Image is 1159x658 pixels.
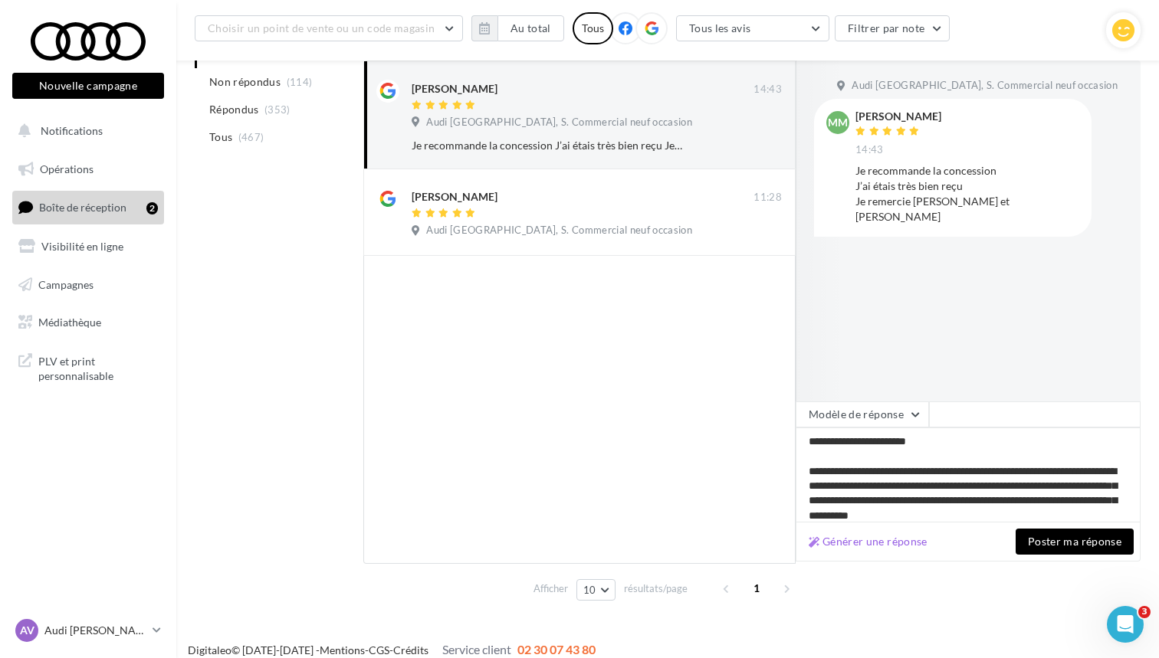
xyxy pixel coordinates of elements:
[754,191,782,205] span: 11:28
[855,111,941,122] div: [PERSON_NAME]
[20,623,34,638] span: AV
[369,643,389,656] a: CGS
[320,643,365,656] a: Mentions
[12,616,164,645] a: AV Audi [PERSON_NAME]
[264,103,291,116] span: (353)
[188,643,596,656] span: © [DATE]-[DATE] - - -
[209,129,232,145] span: Tous
[9,191,167,224] a: Boîte de réception2
[146,202,158,214] div: 2
[1138,606,1151,618] span: 3
[471,15,564,41] button: Au total
[195,15,463,41] button: Choisir un point de vente ou un code magasin
[426,116,692,129] span: Audi [GEOGRAPHIC_DATA], S. Commercial neuf occasion
[497,15,564,41] button: Au total
[38,316,101,329] span: Médiathèque
[208,21,435,34] span: Choisir un point de vente ou un code magasin
[12,73,164,99] button: Nouvelle campagne
[803,532,934,551] button: Générer une réponse
[835,15,951,41] button: Filtrer par note
[828,115,848,130] span: MM
[676,15,829,41] button: Tous les avis
[9,231,167,263] a: Visibilité en ligne
[38,351,158,384] span: PLV et print personnalisable
[442,642,511,656] span: Service client
[41,240,123,253] span: Visibilité en ligne
[41,124,103,137] span: Notifications
[517,642,596,656] span: 02 30 07 43 80
[1107,606,1144,643] iframe: Intercom live chat
[624,581,688,596] span: résultats/page
[39,201,126,214] span: Boîte de réception
[855,163,1079,224] div: Je recommande la concession J’ai étais très bien reçu Je remercie [PERSON_NAME] et [PERSON_NAME]
[188,643,231,656] a: Digitaleo
[1016,529,1134,555] button: Poster ma réponse
[9,345,167,390] a: PLV et print personnalisable
[534,581,568,596] span: Afficher
[583,584,596,596] span: 10
[9,115,161,147] button: Notifications
[426,224,692,237] span: Audi [GEOGRAPHIC_DATA], S. Commercial neuf occasion
[38,277,94,290] span: Campagnes
[287,76,313,88] span: (114)
[855,143,884,157] span: 14:43
[754,83,782,97] span: 14:43
[412,189,497,205] div: [PERSON_NAME]
[852,79,1118,93] span: Audi [GEOGRAPHIC_DATA], S. Commercial neuf occasion
[209,74,281,90] span: Non répondus
[573,12,613,44] div: Tous
[412,138,682,153] div: Je recommande la concession J’ai étais très bien reçu Je remercie [PERSON_NAME] et [PERSON_NAME]
[796,401,929,427] button: Modèle de réponse
[44,623,146,638] p: Audi [PERSON_NAME]
[9,269,167,301] a: Campagnes
[9,153,167,185] a: Opérations
[689,21,751,34] span: Tous les avis
[744,576,769,601] span: 1
[209,102,259,117] span: Répondus
[412,81,497,97] div: [PERSON_NAME]
[238,131,264,143] span: (467)
[40,162,94,175] span: Opérations
[576,579,616,601] button: 10
[393,643,428,656] a: Crédits
[9,306,167,339] a: Médiathèque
